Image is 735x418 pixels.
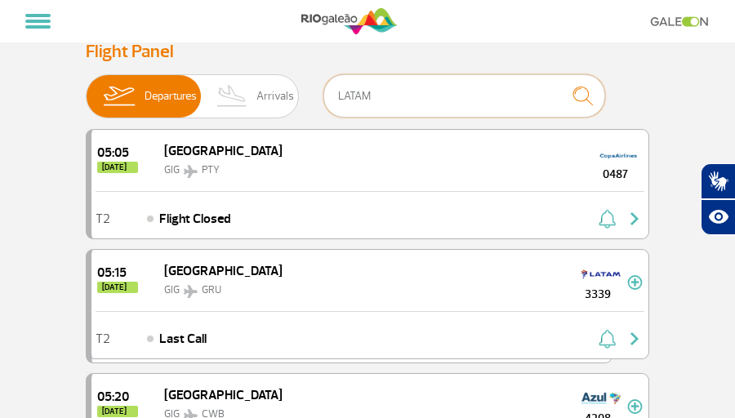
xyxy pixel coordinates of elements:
[145,75,197,118] span: Departures
[97,406,138,417] span: [DATE]
[625,329,644,349] img: seta-direita-painel-voo.svg
[627,275,643,290] img: mais-info-painel-voo.svg
[86,41,649,62] h3: Flight Panel
[208,75,256,118] img: slider-desembarque
[96,213,110,225] span: T2
[202,283,221,296] span: GRU
[599,141,638,167] img: COPA Airlines
[159,209,230,229] span: Flight Closed
[164,143,283,159] span: [GEOGRAPHIC_DATA]
[627,399,643,414] img: mais-info-painel-voo.svg
[599,209,616,229] img: sino-painel-voo.svg
[97,162,138,173] span: [DATE]
[586,166,644,183] span: 0487
[581,261,621,287] img: TAM LINHAS AEREAS
[97,146,138,159] span: 2025-08-25 05:05:00
[323,74,605,118] input: Flight, city or airline
[599,329,616,349] img: sino-painel-voo.svg
[701,199,735,235] button: Abrir recursos assistivos.
[164,163,180,176] span: GIG
[164,387,283,403] span: [GEOGRAPHIC_DATA]
[159,329,207,349] span: Last Call
[97,282,138,293] span: [DATE]
[96,333,110,345] span: T2
[97,390,138,403] span: 2025-08-25 05:20:00
[164,263,283,279] span: [GEOGRAPHIC_DATA]
[97,266,138,279] span: 2025-08-25 05:15:00
[256,75,294,118] span: Arrivals
[202,163,220,176] span: PTY
[164,283,180,296] span: GIG
[581,385,621,411] img: Azul Linhas Aéreas
[701,163,735,235] div: Plugin de acessibilidade da Hand Talk.
[625,209,644,229] img: seta-direita-painel-voo.svg
[568,286,627,303] span: 3339
[701,163,735,199] button: Abrir tradutor de língua de sinais.
[93,75,145,118] img: slider-embarque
